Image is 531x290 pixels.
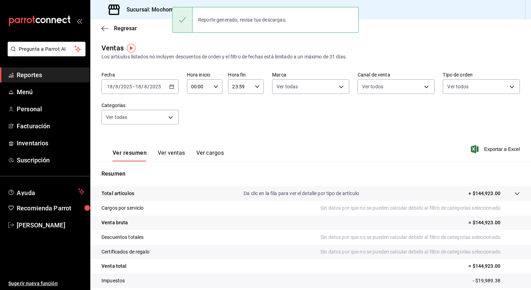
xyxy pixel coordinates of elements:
[141,84,144,89] span: /
[320,204,520,212] p: Sin datos por que no se pueden calcular debido al filtro de categorías seleccionado
[149,84,161,89] input: ----
[17,220,84,230] span: [PERSON_NAME]
[144,84,147,89] input: --
[228,72,264,77] label: Hora fin
[115,84,119,89] input: --
[121,6,240,14] h3: Sucursal: Mochomos ([GEOGRAPHIC_DATA])
[17,138,84,148] span: Inventarios
[158,150,185,161] button: Ver ventas
[114,25,137,32] span: Regresar
[5,50,85,58] a: Pregunta a Parrot AI
[101,53,520,61] div: Los artículos listados no incluyen descuentos de orden y el filtro de fechas está limitado a un m...
[113,150,147,161] button: Ver resumen
[76,18,82,24] button: open_drawer_menu
[106,114,127,121] span: Ver todas
[443,72,520,77] label: Tipo de orden
[135,84,141,89] input: --
[101,190,134,197] p: Total artículos
[127,44,136,53] img: Tooltip marker
[17,187,75,196] span: Ayuda
[17,203,84,213] span: Recomienda Parrot
[196,150,224,161] button: Ver cargos
[101,25,137,32] button: Regresar
[193,12,292,27] div: Reporte generado, revisa tus descargas.
[362,83,383,90] span: Ver todos
[320,234,520,241] p: Sin datos por que no se pueden calcular debido al filtro de categorías seleccionado
[101,248,149,256] p: Certificados de regalo
[17,104,84,114] span: Personal
[101,72,179,77] label: Fecha
[8,42,85,56] button: Pregunta a Parrot AI
[101,234,144,241] p: Descuentos totales
[187,72,223,77] label: Hora inicio
[468,219,520,226] p: = $144,923.00
[8,280,84,287] span: Sugerir nueva función
[17,155,84,165] span: Suscripción
[113,150,224,161] div: navigation tabs
[147,84,149,89] span: /
[17,70,84,80] span: Reportes
[244,190,359,197] p: Da clic en la fila para ver el detalle por tipo de artículo
[101,219,128,226] p: Venta bruta
[272,72,349,77] label: Marca
[19,46,75,53] span: Pregunta a Parrot AI
[133,84,134,89] span: -
[101,263,126,270] p: Venta total
[113,84,115,89] span: /
[101,103,179,108] label: Categorías
[17,87,84,97] span: Menú
[472,145,520,153] button: Exportar a Excel
[107,84,113,89] input: --
[101,170,520,178] p: Resumen
[17,121,84,131] span: Facturación
[447,83,468,90] span: Ver todos
[358,72,435,77] label: Canal de venta
[101,43,124,53] div: Ventas
[101,277,125,284] p: Impuestos
[468,190,500,197] p: + $144,923.00
[473,277,520,284] p: - $19,989.38
[119,84,121,89] span: /
[277,83,298,90] span: Ver todas
[468,263,520,270] p: = $144,923.00
[320,248,520,256] p: Sin datos por que no se pueden calcular debido al filtro de categorías seleccionado
[101,204,144,212] p: Cargos por servicio
[121,84,132,89] input: ----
